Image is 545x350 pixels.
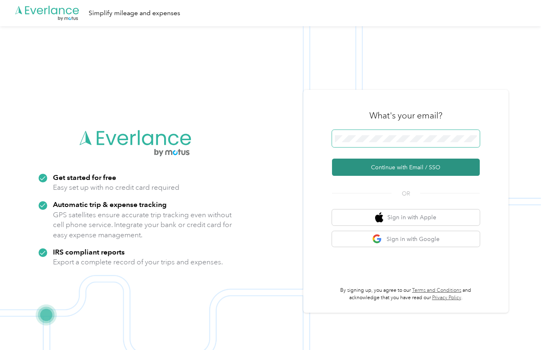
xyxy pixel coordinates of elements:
h3: What's your email? [369,110,442,121]
strong: Get started for free [53,173,116,182]
strong: IRS compliant reports [53,248,125,256]
p: Export a complete record of your trips and expenses. [53,257,223,267]
strong: Automatic trip & expense tracking [53,200,167,209]
p: GPS satellites ensure accurate trip tracking even without cell phone service. Integrate your bank... [53,210,232,240]
a: Privacy Policy [432,295,461,301]
p: By signing up, you agree to our and acknowledge that you have read our . [332,287,480,301]
p: Easy set up with no credit card required [53,182,179,193]
button: google logoSign in with Google [332,231,480,247]
span: OR [392,189,420,198]
a: Terms and Conditions [412,287,461,293]
button: Continue with Email / SSO [332,159,480,176]
img: google logo [372,234,382,244]
button: apple logoSign in with Apple [332,209,480,225]
div: Simplify mileage and expenses [89,8,180,18]
img: apple logo [375,212,383,223]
